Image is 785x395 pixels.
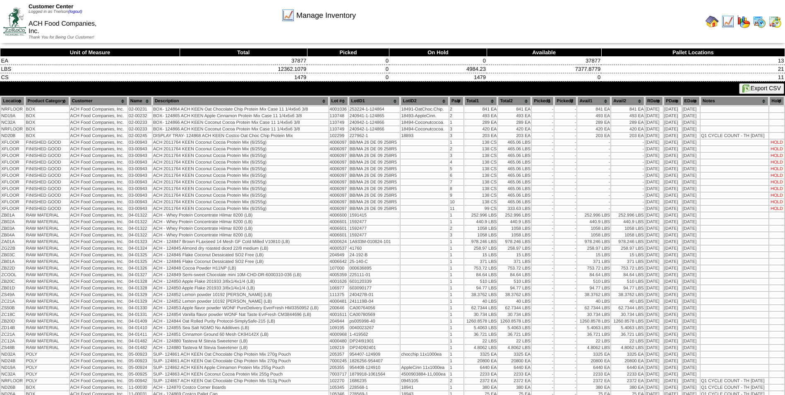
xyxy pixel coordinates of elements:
[682,120,700,125] td: [DATE]
[611,126,644,132] td: 420 EA
[464,166,497,172] td: 138 CS
[153,173,329,178] td: ACH 2011764 KEEN Coconut Cocoa Protein Mix (6/255g)
[349,179,400,185] td: BB/MA 26 DE 09 258R5
[153,113,329,119] td: BOX- 124865 ACH KEEN Apple Cinnamon Protein Mix Case 11 1/4x6x6 3/8
[682,173,700,178] td: [DATE]
[664,140,682,145] td: [DATE]
[577,140,610,145] td: -
[498,153,531,159] td: 465.06 LBS
[487,57,601,65] td: 37877
[128,179,152,185] td: 03-00943
[349,153,400,159] td: BB/MA 26 DE 09 258R5
[771,147,783,152] div: HOLD
[555,126,576,132] td: -
[611,113,644,119] td: 493 EA
[25,133,69,139] td: BOX
[611,179,644,185] td: -
[753,15,766,28] img: calendarprod.gif
[498,173,531,178] td: 465.06 LBS
[1,153,24,159] td: XFLOOR
[664,146,682,152] td: [DATE]
[555,179,576,185] td: -
[449,106,463,112] td: 2
[645,153,663,159] td: [DATE]
[389,48,487,57] th: On Hold
[1,126,24,132] td: NRFLOOR
[449,186,463,192] td: 8
[771,173,783,178] div: HOLD
[180,57,307,65] td: 37877
[532,166,554,172] td: -
[401,120,448,125] td: 18494-Coconutcocoa.
[128,96,152,106] th: Name
[449,126,463,132] td: 3
[645,173,663,178] td: [DATE]
[1,179,24,185] td: XFLOOR
[401,126,448,132] td: 18494-Coconutcocoa.
[25,106,69,112] td: BOX
[555,120,576,125] td: -
[464,96,497,106] th: Total1
[1,120,24,125] td: NC32A
[329,153,348,159] td: 4006097
[664,96,682,106] th: PDate
[349,146,400,152] td: BB/MA 26 DE 09 258R5
[555,186,576,192] td: -
[611,140,644,145] td: -
[29,20,97,35] span: ACH Food Companies, Inc.
[682,113,700,119] td: [DATE]
[611,173,644,178] td: -
[771,160,783,165] div: HOLD
[128,113,152,119] td: 02-00232
[349,106,400,112] td: 253224-1-124864
[645,113,663,119] td: [DATE]
[349,126,400,132] td: 240942-1-124866
[449,113,463,119] td: 2
[401,96,448,106] th: LotID2
[645,106,663,112] td: [DATE]
[611,106,644,112] td: 841 EA
[401,113,448,119] td: 18493-AppleCinn.
[739,83,784,94] button: Export CSV
[577,146,610,152] td: -
[664,106,682,112] td: [DATE]
[532,126,554,132] td: -
[737,15,750,28] img: graph.gif
[449,179,463,185] td: 7
[389,65,487,73] td: 4984.23
[329,193,348,198] td: 4006097
[25,96,69,106] th: Product Category
[153,179,329,185] td: ACH 2011764 KEEN Coconut Cocoa Protein Mix (6/255g)
[307,73,389,82] td: 0
[771,166,783,171] div: HOLD
[611,166,644,172] td: -
[329,166,348,172] td: 4006097
[555,113,576,119] td: -
[701,133,768,139] td: Q1 CYCLE COUNT - TH [DATE]
[464,140,497,145] td: 138 CS
[664,153,682,159] td: [DATE]
[128,159,152,165] td: 03-00943
[601,65,785,73] td: 21
[555,106,576,112] td: -
[1,186,24,192] td: XFLOOR
[1,193,24,198] td: XFLOOR
[1,133,24,139] td: ND20B
[532,113,554,119] td: -
[664,159,682,165] td: [DATE]
[0,48,180,57] th: Unit of Measure
[70,159,127,165] td: ACH Food Companies, Inc.
[577,173,610,178] td: -
[721,15,735,28] img: line_graph.gif
[329,173,348,178] td: 4006097
[464,133,497,139] td: 203 EA
[645,166,663,172] td: [DATE]
[498,133,531,139] td: 203 EA
[25,173,69,178] td: FINISHED GOOD
[3,7,26,35] img: ZoRoCo_Logo(Green%26Foil)%20jpg.webp
[389,57,487,65] td: 0
[153,133,329,139] td: DISPLAY TRAY- 124868 ACH KEEN Costco Oat Choc Chip Protein Mix
[70,186,127,192] td: ACH Food Companies, Inc.
[487,48,601,57] th: Available
[487,65,601,73] td: 7377.8779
